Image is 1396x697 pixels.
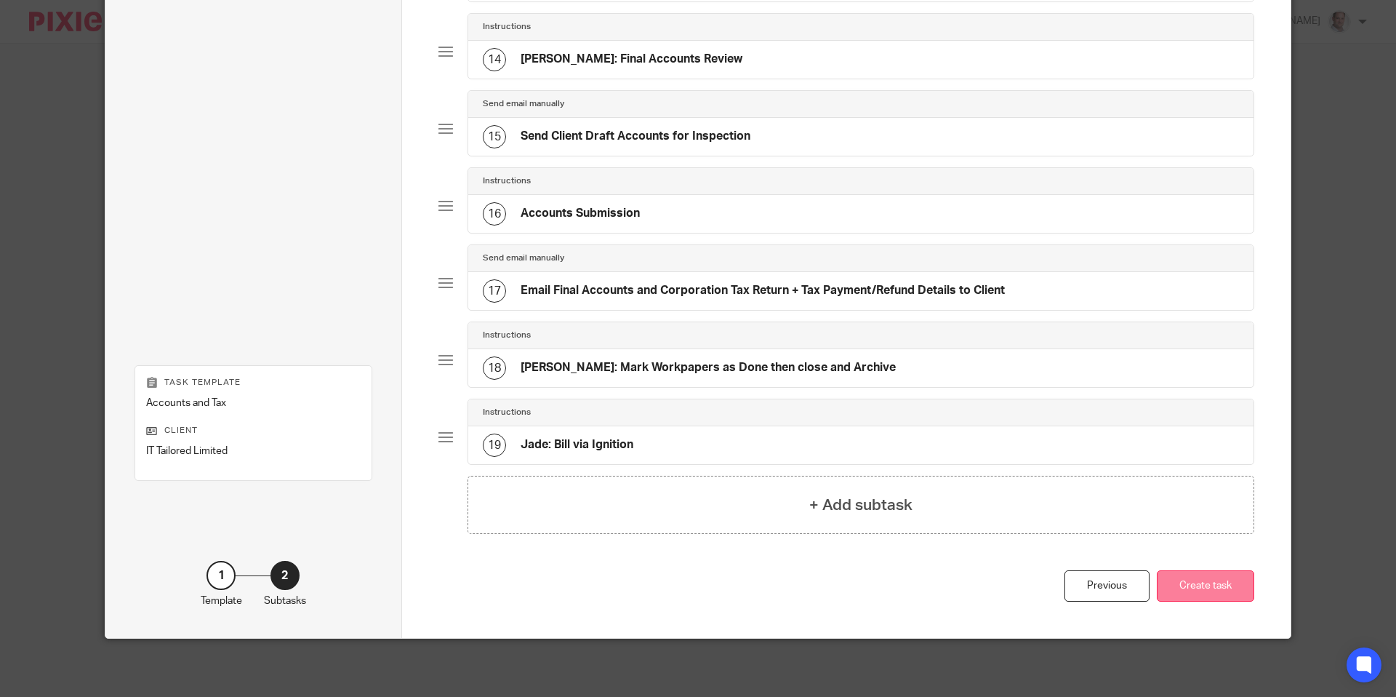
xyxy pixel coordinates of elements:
p: Accounts and Tax [146,396,361,410]
h4: [PERSON_NAME]: Final Accounts Review [521,52,742,67]
button: Create task [1157,570,1254,602]
h4: Instructions [483,407,531,418]
h4: Accounts Submission [521,206,640,221]
div: 15 [483,125,506,148]
p: IT Tailored Limited [146,444,361,458]
div: 19 [483,434,506,457]
p: Template [201,594,242,608]
h4: Instructions [483,330,531,341]
p: Client [146,425,361,437]
div: Previous [1064,570,1150,602]
h4: Send Client Draft Accounts for Inspection [521,129,750,144]
p: Subtasks [264,594,306,608]
h4: Send email manually [483,252,564,264]
div: 1 [206,561,236,590]
h4: Instructions [483,21,531,33]
h4: Send email manually [483,98,564,110]
h4: + Add subtask [809,494,912,517]
p: Task template [146,377,361,389]
div: 2 [270,561,300,590]
div: 16 [483,202,506,226]
div: 14 [483,48,506,71]
div: 17 [483,279,506,303]
h4: [PERSON_NAME]: Mark Workpapers as Done then close and Archive [521,360,896,375]
h4: Email Final Accounts and Corporation Tax Return + Tax Payment/Refund Details to Client [521,283,1005,298]
h4: Instructions [483,175,531,187]
h4: Jade: Bill via Ignition [521,437,633,453]
div: 18 [483,357,506,380]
